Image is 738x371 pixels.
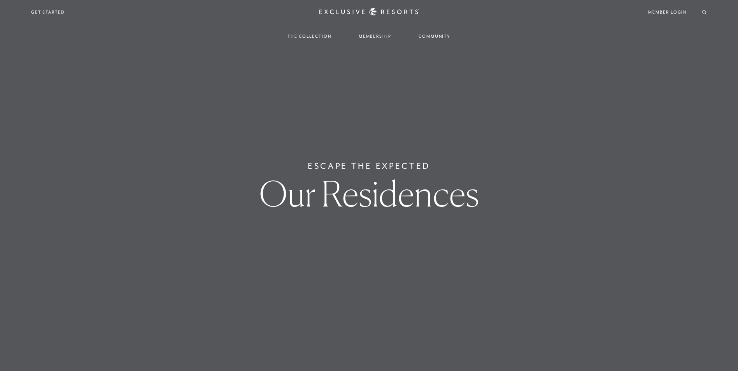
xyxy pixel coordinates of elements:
[411,25,458,47] a: Community
[351,25,399,47] a: Membership
[308,160,430,172] h6: Escape The Expected
[648,9,687,16] a: Member Login
[259,176,479,211] h1: Our Residences
[280,25,339,47] a: The Collection
[31,9,65,16] a: Get Started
